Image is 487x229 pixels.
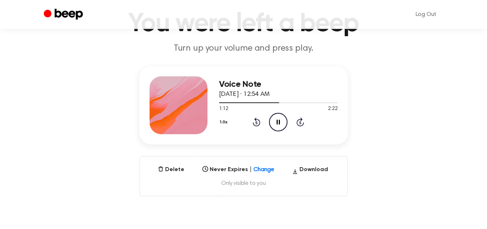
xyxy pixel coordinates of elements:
[219,116,230,128] button: 1.0x
[219,105,228,113] span: 1:12
[149,180,339,187] span: Only visible to you
[155,165,187,174] button: Delete
[105,43,383,55] p: Turn up your volume and press play.
[289,165,331,177] button: Download
[408,6,444,23] a: Log Out
[219,91,270,98] span: [DATE] · 12:54 AM
[44,8,85,22] a: Beep
[328,105,337,113] span: 2:22
[219,80,338,89] h3: Voice Note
